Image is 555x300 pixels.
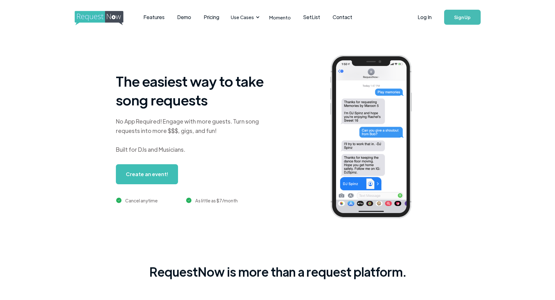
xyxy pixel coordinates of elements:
[263,8,297,27] a: Momento
[411,6,438,28] a: Log In
[116,72,272,109] h1: The easiest way to take song requests
[116,117,272,154] div: No App Required! Engage with more guests. Turn song requests into more $$$, gigs, and fun! Built ...
[116,164,178,184] a: Create an event!
[171,8,197,27] a: Demo
[137,8,171,27] a: Features
[125,197,158,204] div: Cancel anytime
[186,198,191,203] img: green checkmark
[444,10,481,25] a: Sign Up
[227,8,261,27] div: Use Cases
[231,14,254,21] div: Use Cases
[195,197,238,204] div: As little as $7/month
[326,8,359,27] a: Contact
[75,11,135,25] img: requestnow logo
[297,8,326,27] a: SetList
[323,51,429,225] img: iphone screenshot
[197,8,225,27] a: Pricing
[116,198,121,203] img: green checkmark
[75,11,121,23] a: home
